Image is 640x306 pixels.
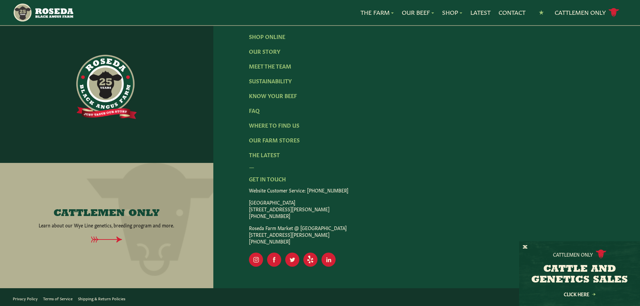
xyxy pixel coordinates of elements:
[360,8,394,17] a: The Farm
[596,250,606,259] img: cattle-icon.svg
[549,292,610,296] a: Click Here
[249,62,291,70] a: Meet The Team
[249,199,604,219] p: [GEOGRAPHIC_DATA] [STREET_ADDRESS][PERSON_NAME] [PHONE_NUMBER]
[249,224,604,245] p: Roseda Farm Market @ [GEOGRAPHIC_DATA] [STREET_ADDRESS][PERSON_NAME] [PHONE_NUMBER]
[527,264,632,286] h3: CATTLE AND GENETICS SALES
[249,151,280,158] a: The Latest
[249,187,604,193] p: Website Customer Service: [PHONE_NUMBER]
[249,121,299,129] a: Where To Find Us
[39,222,174,228] p: Learn about our Wye Line genetics, breeding program and more.
[402,8,434,17] a: Our Beef
[13,296,38,301] a: Privacy Policy
[249,163,604,171] div: —
[18,208,196,228] a: CATTLEMEN ONLY Learn about our Wye Line genetics, breeding program and more.
[249,47,280,55] a: Our Story
[470,8,490,17] a: Latest
[499,8,525,17] a: Contact
[523,244,527,251] button: X
[13,3,73,23] img: https://roseda.com/wp-content/uploads/2021/05/roseda-25-header.png
[53,208,160,219] h4: CATTLEMEN ONLY
[249,92,297,99] a: Know Your Beef
[267,253,281,267] a: Visit Our Facebook Page
[442,8,462,17] a: Shop
[249,253,263,267] a: Visit Our Instagram Page
[43,296,73,301] a: Terms of Service
[553,251,593,258] p: Cattlemen Only
[303,253,317,267] a: Visit Our Yelp Page
[285,253,299,267] a: Visit Our Twitter Page
[555,7,619,18] a: Cattlemen Only
[78,296,125,301] a: Shipping & Return Policies
[249,33,285,40] a: Shop Online
[249,136,300,143] a: Our Farm Stores
[249,106,260,114] a: FAQ
[249,77,292,84] a: Sustainability
[322,253,336,267] a: Visit Our LinkedIn Page
[76,55,137,119] img: https://roseda.com/wp-content/uploads/2021/06/roseda-25-full@2x.png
